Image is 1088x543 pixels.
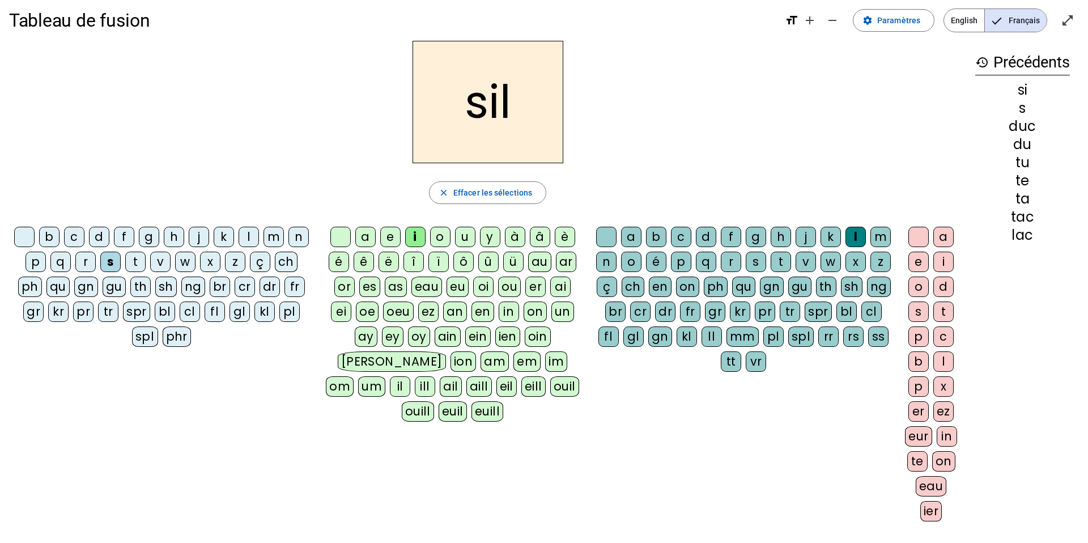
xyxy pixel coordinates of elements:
[229,302,250,322] div: gl
[621,252,641,272] div: o
[908,376,929,397] div: p
[726,326,759,347] div: mm
[845,252,866,272] div: x
[260,277,280,297] div: dr
[755,302,775,322] div: pr
[139,227,159,247] div: g
[597,277,617,297] div: ç
[702,326,722,347] div: ll
[975,192,1070,206] div: ta
[528,252,551,272] div: au
[908,302,929,322] div: s
[498,277,521,297] div: ou
[471,302,494,322] div: en
[821,9,844,32] button: Diminuer la taille de la police
[73,302,93,322] div: pr
[550,277,571,297] div: ai
[975,174,1070,188] div: te
[413,41,563,163] h2: sil
[331,302,351,322] div: ei
[605,302,626,322] div: br
[680,302,700,322] div: fr
[453,186,532,200] span: Effacer les sélections
[418,302,439,322] div: ez
[805,302,832,322] div: spr
[130,277,151,297] div: th
[495,326,521,347] div: ien
[466,376,492,397] div: aill
[453,252,474,272] div: ô
[975,156,1070,169] div: tu
[937,426,957,447] div: in
[796,252,816,272] div: v
[933,277,954,297] div: d
[975,120,1070,133] div: duc
[746,252,766,272] div: s
[704,277,728,297] div: ph
[803,14,817,27] mat-icon: add
[429,181,546,204] button: Effacer les sélections
[920,501,942,521] div: ier
[975,50,1070,75] h3: Précédents
[816,277,836,297] div: th
[89,227,109,247] div: d
[521,376,546,397] div: eill
[496,376,517,397] div: eil
[933,351,954,372] div: l
[676,277,699,297] div: on
[505,227,525,247] div: à
[975,228,1070,242] div: lac
[696,227,716,247] div: d
[648,326,672,347] div: gn
[975,138,1070,151] div: du
[181,277,205,297] div: ng
[933,376,954,397] div: x
[354,252,374,272] div: ê
[908,401,929,422] div: er
[525,326,551,347] div: oin
[760,277,784,297] div: gn
[732,277,755,297] div: qu
[334,277,355,297] div: or
[356,302,379,322] div: oe
[821,252,841,272] div: w
[250,252,270,272] div: ç
[25,252,46,272] div: p
[225,252,245,272] div: z
[180,302,200,322] div: cl
[525,277,546,297] div: er
[64,227,84,247] div: c
[284,277,305,297] div: fr
[380,227,401,247] div: e
[439,401,467,422] div: euil
[155,302,175,322] div: bl
[556,252,576,272] div: ar
[771,227,791,247] div: h
[428,252,449,272] div: ï
[867,277,891,297] div: ng
[125,252,146,272] div: t
[836,302,857,322] div: bl
[862,15,873,26] mat-icon: settings
[355,326,377,347] div: ay
[868,326,889,347] div: ss
[405,227,426,247] div: i
[473,277,494,297] div: oi
[721,252,741,272] div: r
[916,476,947,497] div: eau
[623,326,644,347] div: gl
[746,227,766,247] div: g
[114,227,134,247] div: f
[853,9,934,32] button: Paramètres
[503,252,524,272] div: ü
[944,9,984,32] span: English
[163,326,192,347] div: phr
[235,277,255,297] div: cr
[545,351,567,372] div: im
[550,376,579,397] div: ouil
[239,227,259,247] div: l
[905,426,932,447] div: eur
[164,227,184,247] div: h
[763,326,784,347] div: pl
[622,277,644,297] div: ch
